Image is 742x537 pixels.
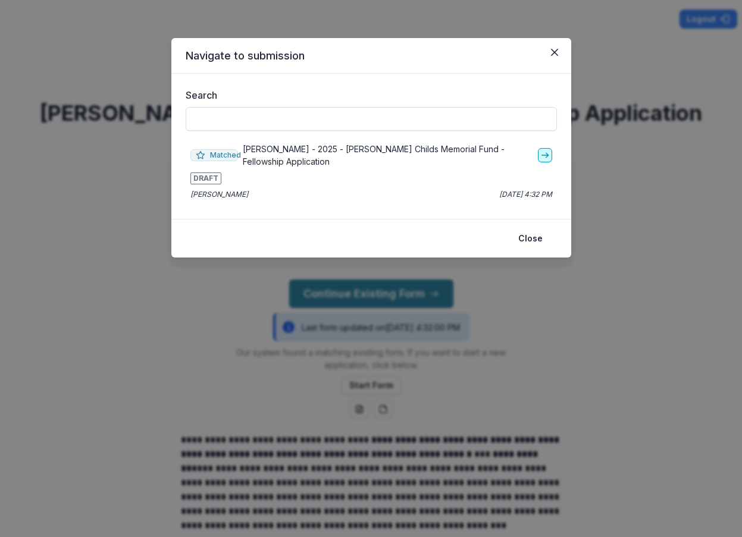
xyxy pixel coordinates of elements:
[186,88,550,102] label: Search
[243,143,533,168] p: [PERSON_NAME] - 2025 - [PERSON_NAME] Childs Memorial Fund - Fellowship Application
[499,189,552,200] p: [DATE] 4:32 PM
[511,229,550,248] button: Close
[190,189,248,200] p: [PERSON_NAME]
[190,149,239,161] span: Matched
[190,172,221,184] span: DRAFT
[545,43,564,62] button: Close
[171,38,571,74] header: Navigate to submission
[538,148,552,162] a: go-to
